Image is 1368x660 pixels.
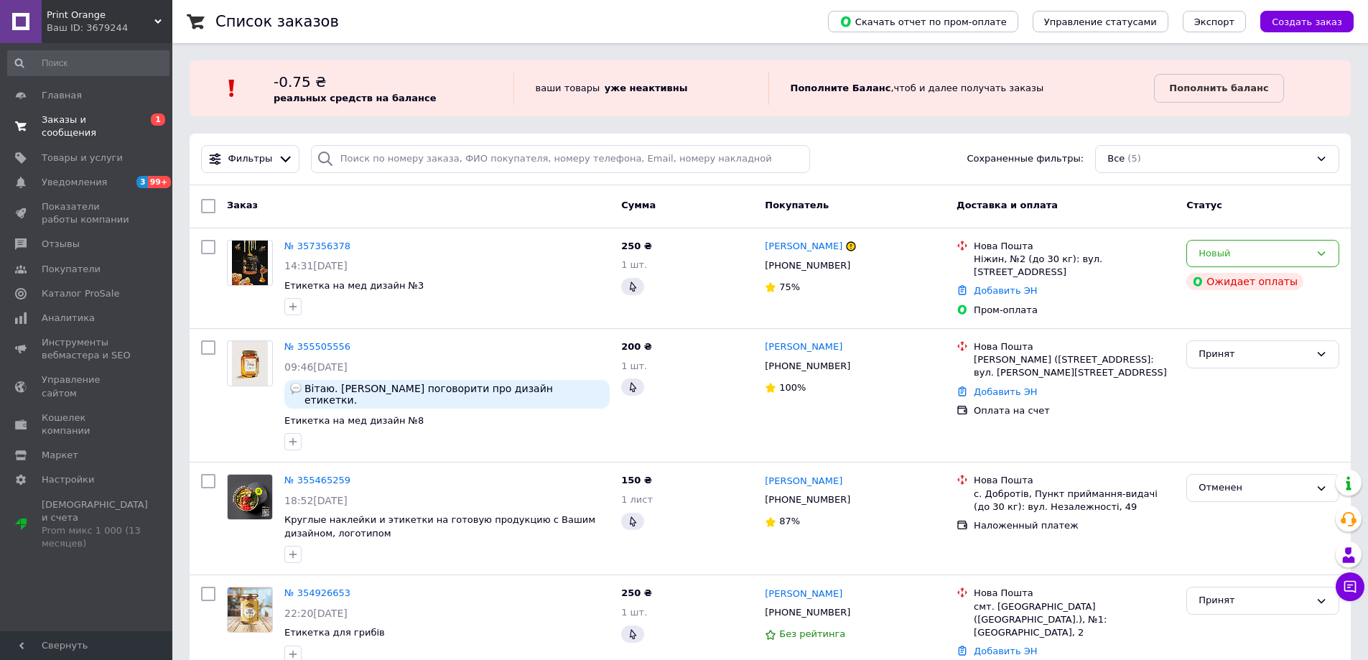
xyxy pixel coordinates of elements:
a: Етикетка на мед дизайн №3 [284,280,424,291]
span: Маркет [42,449,78,462]
img: Фото товару [232,241,269,285]
div: Отменен [1199,480,1310,496]
span: [DEMOGRAPHIC_DATA] и счета [42,498,148,551]
span: 250 ₴ [621,241,652,251]
a: № 354926653 [284,587,350,598]
div: Ожидает оплаты [1186,273,1303,290]
span: Аналитика [42,312,95,325]
button: Управление статусами [1033,11,1168,32]
span: Без рейтинга [779,628,845,639]
div: Нова Пошта [974,240,1175,253]
span: Статус [1186,200,1222,210]
span: Все [1107,152,1125,166]
span: Покупатели [42,263,101,276]
a: № 357356378 [284,241,350,251]
div: [PHONE_NUMBER] [762,491,853,509]
span: Етикетка на мед дизайн №8 [284,415,424,426]
span: 1 шт. [621,259,647,270]
span: 09:46[DATE] [284,361,348,373]
div: Принят [1199,593,1310,608]
a: Создать заказ [1246,16,1354,27]
span: Уведомления [42,176,107,189]
span: 75% [779,282,800,292]
span: Настройки [42,473,94,486]
button: Создать заказ [1260,11,1354,32]
img: :speech_balloon: [290,383,302,394]
span: Инструменты вебмастера и SEO [42,336,133,362]
a: Добавить ЭН [974,285,1037,296]
b: Пополнить баланс [1169,83,1268,93]
div: Наложенный платеж [974,519,1175,532]
img: Фото товару [228,475,272,519]
span: Сохраненные фильтры: [967,152,1084,166]
span: Заказы и сообщения [42,113,133,139]
div: с. Добротів, Пункт приймання-видачі (до 30 кг): вул. Незалежності, 49 [974,488,1175,513]
div: Нова Пошта [974,474,1175,487]
div: Prom микс 1 000 (13 месяцев) [42,524,148,550]
span: 150 ₴ [621,475,652,485]
span: 87% [779,516,800,526]
span: 1 шт. [621,361,647,371]
span: -0.75 ₴ [274,73,327,90]
div: Нова Пошта [974,340,1175,353]
span: Покупатель [765,200,829,210]
span: Управление сайтом [42,373,133,399]
img: Фото товару [228,587,272,632]
span: Print Orange [47,9,154,22]
span: 99+ [148,176,172,188]
div: [PERSON_NAME] ([STREET_ADDRESS]: вул. [PERSON_NAME][STREET_ADDRESS] [974,353,1175,379]
span: Скачать отчет по пром-оплате [839,15,1007,28]
div: , чтоб и далее получать заказы [768,72,1155,105]
a: Круглые наклейки и этикетки на готовую продукцию с Вашим дизайном, логотипом [284,514,595,539]
a: Фото товару [227,474,273,520]
span: Показатели работы компании [42,200,133,226]
a: [PERSON_NAME] [765,340,842,354]
span: 100% [779,382,806,393]
span: 1 лист [621,494,653,505]
span: Товары и услуги [42,152,123,164]
div: Принят [1199,347,1310,362]
button: Скачать отчет по пром-оплате [828,11,1018,32]
a: № 355505556 [284,341,350,352]
span: 22:20[DATE] [284,608,348,619]
span: Доставка и оплата [957,200,1058,210]
span: Создать заказ [1272,17,1342,27]
span: Управление статусами [1044,17,1157,27]
div: [PHONE_NUMBER] [762,256,853,275]
span: 200 ₴ [621,341,652,352]
b: реальных средств на балансе [274,93,437,103]
div: Новый [1199,246,1310,261]
a: Етикетка для грибів [284,627,385,638]
span: Заказ [227,200,258,210]
img: :exclamation: [221,78,243,99]
div: [PHONE_NUMBER] [762,603,853,622]
div: Нова Пошта [974,587,1175,600]
a: [PERSON_NAME] [765,240,842,254]
h1: Список заказов [215,13,339,30]
a: Добавить ЭН [974,646,1037,656]
a: [PERSON_NAME] [765,475,842,488]
span: Каталог ProSale [42,287,119,300]
div: [PHONE_NUMBER] [762,357,853,376]
b: уже неактивны [605,83,688,93]
span: Вітаю. [PERSON_NAME] поговорити про дизайн етикетки. [304,383,604,406]
span: 1 [151,113,165,126]
a: Фото товару [227,587,273,633]
input: Поиск [7,50,169,76]
div: Оплата на счет [974,404,1175,417]
span: 250 ₴ [621,587,652,598]
span: 1 шт. [621,607,647,618]
b: Пополните Баланс [791,83,891,93]
span: 14:31[DATE] [284,260,348,271]
button: Чат с покупателем [1336,572,1364,601]
span: Фильтры [228,152,273,166]
div: смт. [GEOGRAPHIC_DATA] ([GEOGRAPHIC_DATA].), №1: [GEOGRAPHIC_DATA], 2 [974,600,1175,640]
span: 18:52[DATE] [284,495,348,506]
span: (5) [1127,153,1140,164]
a: Добавить ЭН [974,386,1037,397]
img: Фото товару [232,341,267,386]
span: Отзывы [42,238,80,251]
